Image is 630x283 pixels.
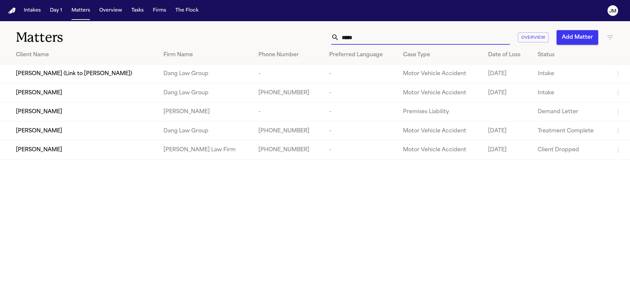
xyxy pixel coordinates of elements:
[324,83,398,102] td: -
[16,51,153,59] div: Client Name
[173,5,201,17] button: The Flock
[129,5,146,17] button: Tasks
[158,102,253,121] td: [PERSON_NAME]
[158,121,253,140] td: Dang Law Group
[483,65,532,83] td: [DATE]
[488,51,527,59] div: Date of Loss
[532,65,609,83] td: Intake
[16,70,132,78] span: [PERSON_NAME] (Link to [PERSON_NAME])
[253,83,324,102] td: [PHONE_NUMBER]
[557,30,598,45] button: Add Matter
[16,108,62,116] span: [PERSON_NAME]
[532,83,609,102] td: Intake
[158,65,253,83] td: Dang Law Group
[483,140,532,159] td: [DATE]
[324,121,398,140] td: -
[324,102,398,121] td: -
[532,140,609,159] td: Client Dropped
[253,65,324,83] td: -
[16,146,62,154] span: [PERSON_NAME]
[398,65,483,83] td: Motor Vehicle Accident
[398,102,483,121] td: Premises Liability
[21,5,43,17] button: Intakes
[16,29,190,46] h1: Matters
[253,121,324,140] td: [PHONE_NUMBER]
[69,5,93,17] button: Matters
[158,83,253,102] td: Dang Law Group
[47,5,65,17] button: Day 1
[398,140,483,159] td: Motor Vehicle Accident
[150,5,169,17] button: Firms
[16,127,62,135] span: [PERSON_NAME]
[329,51,392,59] div: Preferred Language
[253,102,324,121] td: -
[163,51,248,59] div: Firm Name
[158,140,253,159] td: [PERSON_NAME] Law Firm
[532,102,609,121] td: Demand Letter
[398,83,483,102] td: Motor Vehicle Accident
[483,83,532,102] td: [DATE]
[532,121,609,140] td: Treatment Complete
[16,89,62,97] span: [PERSON_NAME]
[97,5,125,17] button: Overview
[518,32,549,43] button: Overview
[324,65,398,83] td: -
[483,121,532,140] td: [DATE]
[398,121,483,140] td: Motor Vehicle Accident
[324,140,398,159] td: -
[538,51,604,59] div: Status
[253,140,324,159] td: [PHONE_NUMBER]
[258,51,319,59] div: Phone Number
[8,8,16,14] a: Home
[8,8,16,14] img: Finch Logo
[403,51,477,59] div: Case Type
